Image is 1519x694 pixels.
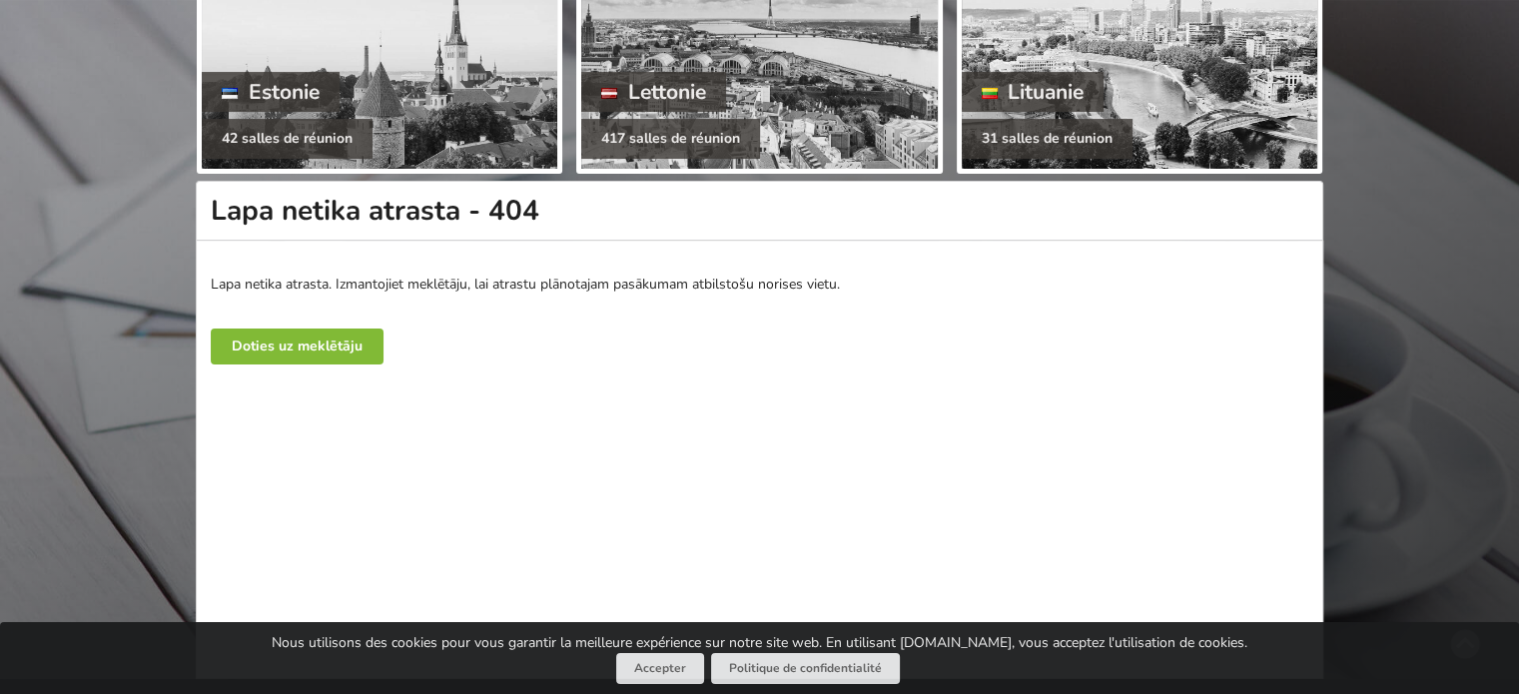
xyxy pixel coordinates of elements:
[272,633,1247,652] font: Nous utilisons des cookies pour vous garantir la meilleure expérience sur notre site web. En util...
[249,78,320,106] font: Estonie
[729,660,882,676] font: Politique de confidentialité
[634,660,686,676] font: Accepter
[628,78,706,106] font: Lettonie
[232,337,363,355] font: Doties uz meklētāju
[616,653,704,684] button: Accepter
[982,129,1113,148] font: 31 salles de réunion
[211,275,840,294] font: Lapa netika atrasta. Izmantojiet meklētāju, lai atrastu plānotajam pasākumam atbilstošu norises v...
[211,329,383,364] a: Doties uz meklētāju
[601,129,740,148] font: 417 salles de réunion
[222,129,353,148] font: 42 salles de réunion
[211,192,539,230] font: Lapa netika atrasta - 404
[1008,78,1084,106] font: Lituanie
[711,653,900,684] a: Politique de confidentialité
